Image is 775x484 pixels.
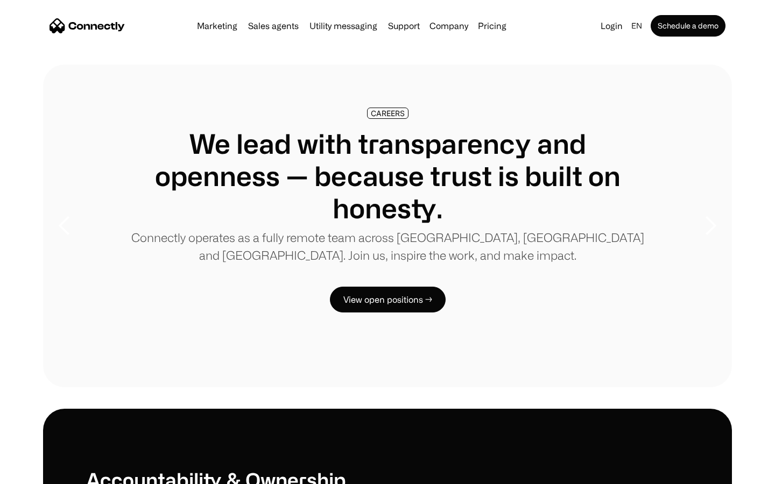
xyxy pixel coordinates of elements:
div: en [631,18,642,33]
a: Sales agents [244,22,303,30]
a: Login [596,18,627,33]
ul: Language list [22,465,65,480]
p: Connectly operates as a fully remote team across [GEOGRAPHIC_DATA], [GEOGRAPHIC_DATA] and [GEOGRA... [129,229,646,264]
a: Schedule a demo [651,15,725,37]
aside: Language selected: English [11,464,65,480]
a: Support [384,22,424,30]
a: View open positions → [330,287,446,312]
a: Utility messaging [305,22,382,30]
a: Marketing [193,22,242,30]
div: Company [429,18,468,33]
h1: We lead with transparency and openness — because trust is built on honesty. [129,127,646,224]
div: CAREERS [371,109,405,117]
a: Pricing [474,22,511,30]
